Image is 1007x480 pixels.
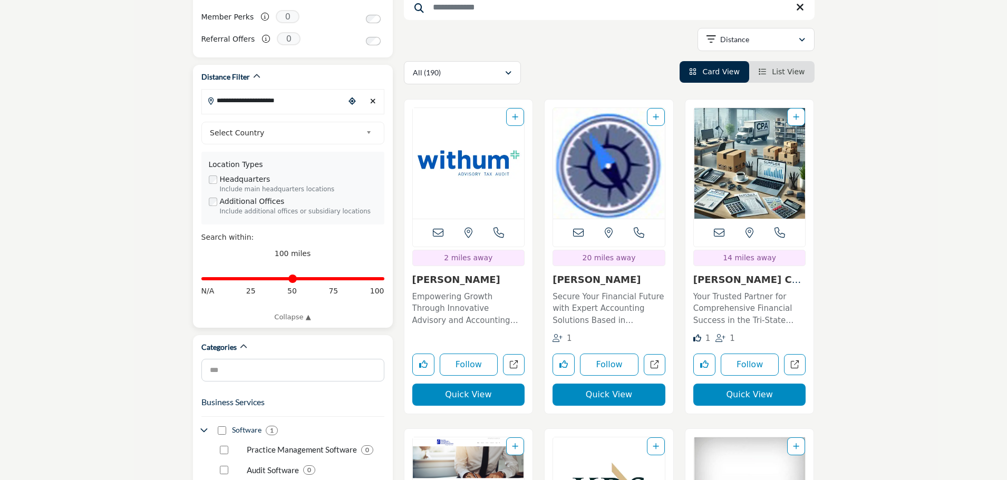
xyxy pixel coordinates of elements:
div: 1 Results For Software [266,426,278,435]
input: Switch to Member Perks [366,15,381,23]
input: Select Practice Management Software checkbox [220,446,228,454]
a: [PERSON_NAME] [412,274,500,285]
label: Headquarters [220,174,270,185]
a: Add To List [793,442,799,450]
a: Add To List [653,442,659,450]
label: Referral Offers [201,30,255,48]
a: [PERSON_NAME] Company LLC (... [693,274,801,297]
h2: Categories [201,342,237,352]
b: 0 [365,446,369,454]
a: Your Trusted Partner for Comprehensive Financial Success in the Tri-State Area With over three de... [693,288,806,327]
div: Followers [553,332,572,345]
a: Open kinney-company-llc-formerly-jampol-kinney in new tab [784,354,806,376]
b: 0 [307,466,311,474]
h3: Withum [412,274,525,286]
span: 20 miles away [583,253,636,262]
input: Select Software checkbox [218,426,226,435]
label: Member Perks [201,8,254,26]
a: Open Listing in new tab [413,108,525,219]
span: List View [772,67,805,76]
h3: Kinney Company LLC (formerly Jampol Kinney) [693,274,806,286]
span: 25 [246,286,256,297]
p: Your Trusted Partner for Comprehensive Financial Success in the Tri-State Area With over three de... [693,291,806,327]
span: 1 [705,334,711,343]
h2: Distance Filter [201,72,250,82]
button: Like listing [412,354,434,376]
span: 100 miles [275,249,311,258]
p: Distance [720,34,749,45]
div: Clear search location [365,90,381,113]
input: Search Location [202,90,344,111]
input: Search Category [201,359,384,381]
a: Open withum in new tab [503,354,525,376]
span: Select Country [210,126,362,139]
input: Select Audit Software checkbox [220,466,228,474]
div: 0 Results For Audit Software [303,465,315,475]
button: Follow [580,354,638,376]
label: Additional Offices [220,196,285,207]
i: Like [693,334,701,342]
span: 2 miles away [444,253,492,262]
button: Business Services [201,396,265,408]
li: Card View [680,61,749,83]
input: Switch to Referral Offers [366,37,381,45]
span: 0 [276,10,299,23]
a: [PERSON_NAME] [553,274,641,285]
div: Include additional offices or subsidiary locations [220,207,377,217]
a: Open Listing in new tab [694,108,806,219]
a: Open Listing in new tab [553,108,665,219]
button: Quick View [553,384,665,406]
p: Secure Your Financial Future with Expert Accounting Solutions Based in [GEOGRAPHIC_DATA], [GEOGRA... [553,291,665,327]
span: 0 [277,32,301,45]
div: Choose your current location [344,90,360,113]
div: Search within: [201,232,384,243]
a: Secure Your Financial Future with Expert Accounting Solutions Based in [GEOGRAPHIC_DATA], [GEOGRA... [553,288,665,327]
img: Joseph J. Gormley, CPA [553,108,665,219]
div: Include main headquarters locations [220,185,377,194]
b: 1 [270,427,274,434]
a: Empowering Growth Through Innovative Advisory and Accounting Solutions This forward-thinking, tec... [412,288,525,327]
button: Quick View [693,384,806,406]
span: N/A [201,286,215,297]
h4: Software: Accounting sotware, tax software, workflow, etc. [232,425,262,435]
a: View List [759,67,805,76]
button: All (190) [404,61,521,84]
img: Withum [413,108,525,219]
a: Add To List [512,113,518,121]
button: Quick View [412,384,525,406]
p: All (190) [413,67,441,78]
span: 100 [370,286,384,297]
span: 1 [730,334,735,343]
a: Add To List [793,113,799,121]
button: Like listing [693,354,715,376]
li: List View [749,61,815,83]
span: 50 [287,286,297,297]
a: View Card [689,67,740,76]
h3: Joseph J. Gormley, CPA [553,274,665,286]
div: 0 Results For Practice Management Software [361,445,373,455]
span: 14 miles away [723,253,776,262]
button: Like listing [553,354,575,376]
div: Location Types [209,159,377,170]
button: Distance [698,28,815,51]
span: 75 [328,286,338,297]
button: Follow [440,354,498,376]
p: Empowering Growth Through Innovative Advisory and Accounting Solutions This forward-thinking, tec... [412,291,525,327]
button: Follow [721,354,779,376]
img: Kinney Company LLC (formerly Jampol Kinney) [694,108,806,219]
a: Add To List [512,442,518,450]
a: Open joseph-j-gormley-cpa in new tab [644,354,665,376]
span: Card View [702,67,739,76]
span: 1 [567,334,572,343]
a: Add To List [653,113,659,121]
a: Collapse ▲ [201,312,384,322]
p: Practice Management Software [247,444,357,456]
p: Audit Software: Automation tools for auditors [247,464,299,476]
div: Followers [715,332,735,345]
